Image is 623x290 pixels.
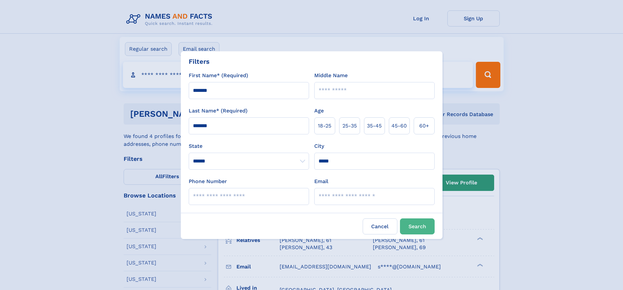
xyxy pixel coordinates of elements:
[189,142,309,150] label: State
[189,107,248,115] label: Last Name* (Required)
[391,122,407,130] span: 45‑60
[367,122,382,130] span: 35‑45
[314,178,328,185] label: Email
[342,122,357,130] span: 25‑35
[314,142,324,150] label: City
[400,218,435,234] button: Search
[363,218,397,234] label: Cancel
[419,122,429,130] span: 60+
[189,178,227,185] label: Phone Number
[189,57,210,66] div: Filters
[314,107,324,115] label: Age
[318,122,331,130] span: 18‑25
[189,72,248,79] label: First Name* (Required)
[314,72,348,79] label: Middle Name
